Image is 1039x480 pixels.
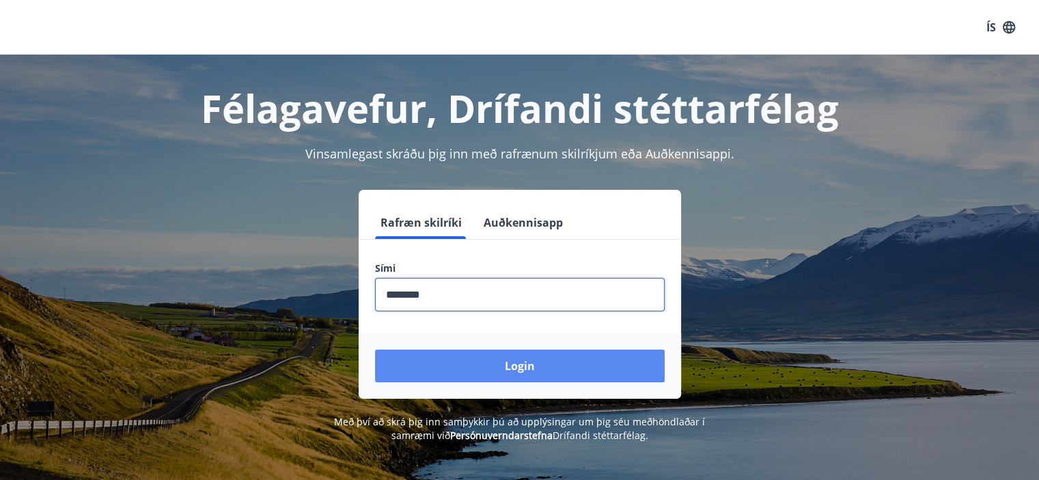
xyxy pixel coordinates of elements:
span: Vinsamlegast skráðu þig inn með rafrænum skilríkjum eða Auðkennisappi. [305,145,734,162]
span: Með því að skrá þig inn samþykkir þú að upplýsingar um þig séu meðhöndlaðar í samræmi við Drífand... [334,415,705,442]
button: Rafræn skilríki [375,206,467,239]
a: Persónuverndarstefna [450,429,553,442]
h1: Félagavefur, Drífandi stéttarfélag [44,82,995,134]
button: Login [375,350,665,382]
button: Auðkennisapp [478,206,568,239]
label: Sími [375,262,665,275]
button: ÍS [979,15,1023,40]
